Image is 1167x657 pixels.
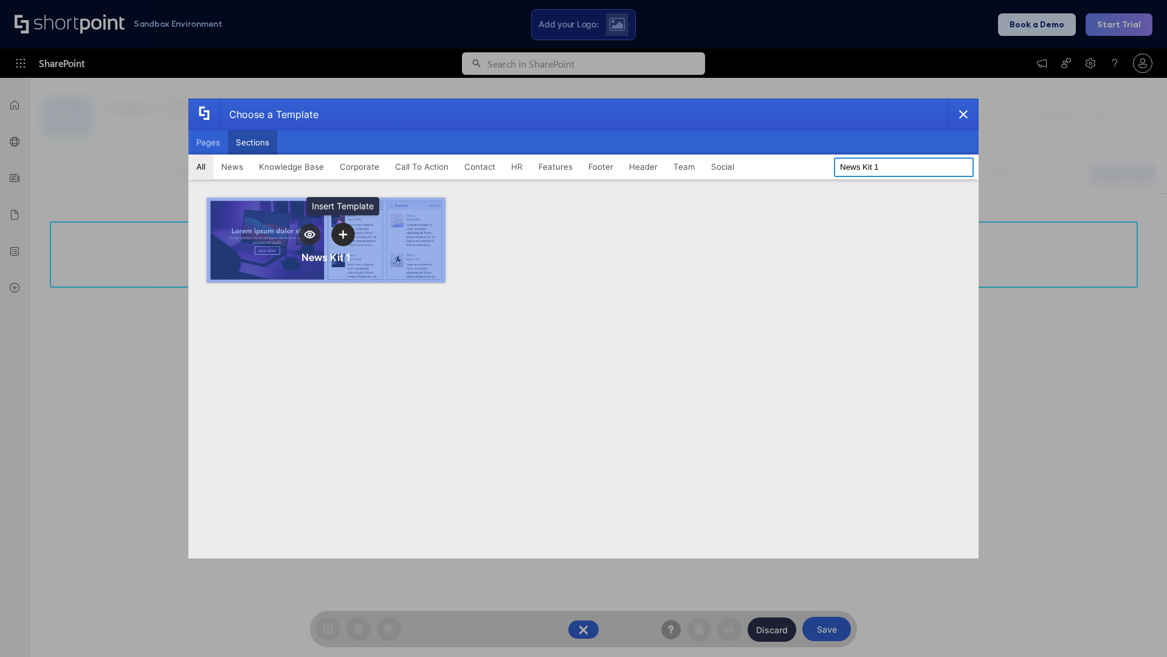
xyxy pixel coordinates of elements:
[703,155,742,179] button: Social
[580,155,621,179] button: Footer
[301,251,351,263] div: News Kit 1
[332,155,387,179] button: Corporate
[188,130,228,155] button: Pages
[531,155,580,179] button: Features
[834,158,974,177] input: Search
[666,155,703,179] button: Team
[456,155,503,179] button: Contact
[188,99,979,558] div: template selector
[188,155,213,179] button: All
[228,130,277,155] button: Sections
[503,155,531,179] button: HR
[251,155,332,179] button: Knowledge Base
[213,155,251,179] button: News
[621,155,666,179] button: Header
[219,99,318,130] div: Choose a Template
[1106,599,1167,657] iframe: Chat Widget
[387,155,456,179] button: Call To Action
